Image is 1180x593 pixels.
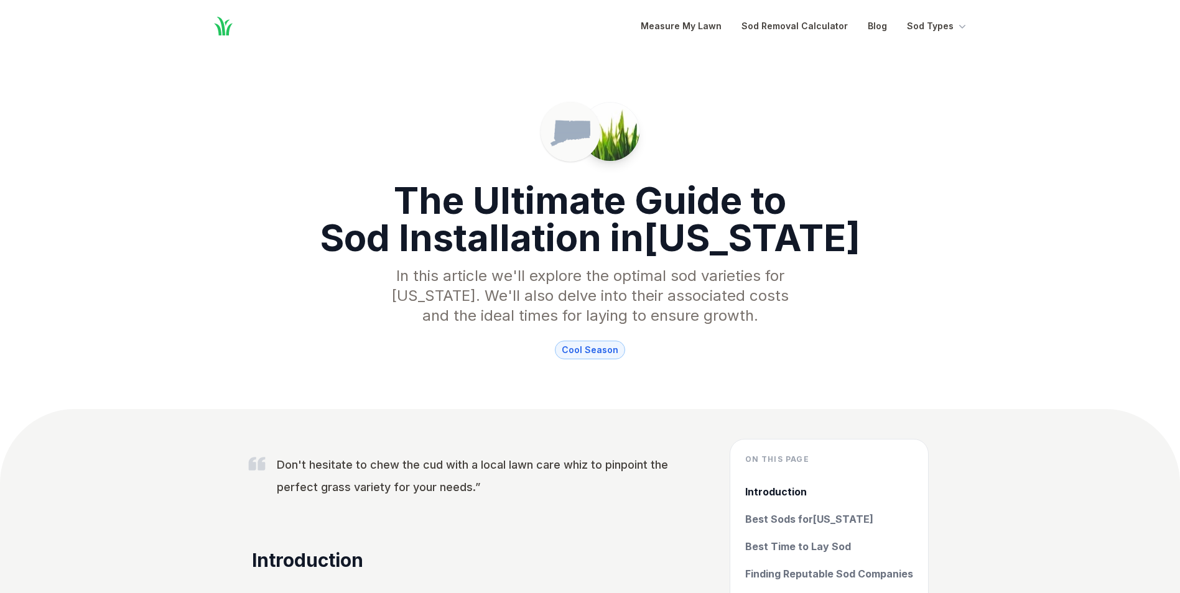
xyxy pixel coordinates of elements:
[581,103,639,161] img: Picture of a patch of sod in Connecticut
[551,112,590,152] img: Connecticut state outline
[745,454,913,464] h4: On this page
[745,484,913,499] a: Introduction
[381,266,799,326] p: In this article we'll explore the optimal sod varieties for [US_STATE] . We'll also delve into th...
[907,19,969,34] button: Sod Types
[745,566,913,581] a: Finding Reputable Sod Companies
[868,19,887,34] a: Blog
[555,341,625,359] span: cool season
[252,548,690,573] h2: Introduction
[745,539,913,554] a: Best Time to Lay Sod
[277,454,690,499] p: Don't hesitate to chew the cud with a local lawn care whiz to pinpoint the perfect grass variety ...
[745,512,913,526] a: Best Sods for[US_STATE]
[641,19,722,34] a: Measure My Lawn
[741,19,848,34] a: Sod Removal Calculator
